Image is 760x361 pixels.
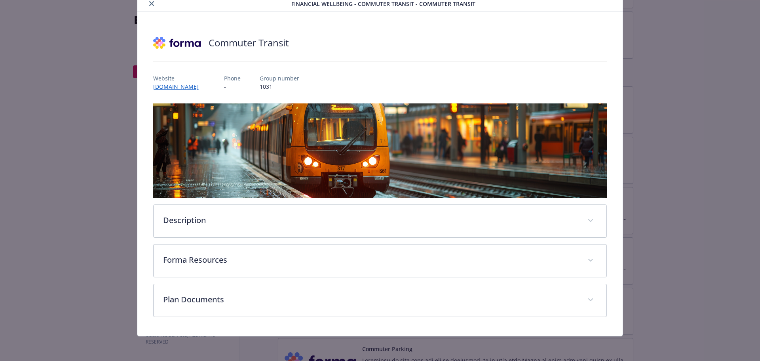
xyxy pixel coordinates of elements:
[154,284,607,317] div: Plan Documents
[154,244,607,277] div: Forma Resources
[260,74,299,82] p: Group number
[209,36,289,50] h2: Commuter Transit
[163,214,578,226] p: Description
[224,74,241,82] p: Phone
[153,103,607,198] img: banner
[260,82,299,91] p: 1031
[153,83,205,90] a: [DOMAIN_NAME]
[153,31,201,55] img: Forma, Inc.
[153,74,205,82] p: Website
[224,82,241,91] p: -
[163,294,578,306] p: Plan Documents
[163,254,578,266] p: Forma Resources
[154,205,607,237] div: Description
